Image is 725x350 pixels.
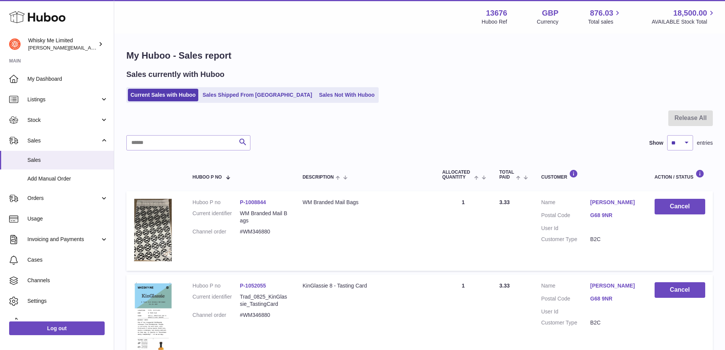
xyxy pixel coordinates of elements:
[27,195,100,202] span: Orders
[27,256,108,264] span: Cases
[240,293,287,308] dd: Trad_0825_KinGlassie_TastingCard
[193,282,240,289] dt: Huboo P no
[126,50,713,62] h1: My Huboo - Sales report
[541,282,590,291] dt: Name
[486,8,507,18] strong: 13676
[588,18,622,26] span: Total sales
[27,175,108,182] span: Add Manual Order
[303,282,427,289] div: KinGlassie 8 - Tasting Card
[27,236,100,243] span: Invoicing and Payments
[27,157,108,164] span: Sales
[200,89,315,101] a: Sales Shipped From [GEOGRAPHIC_DATA]
[27,297,108,305] span: Settings
[316,89,377,101] a: Sales Not With Huboo
[541,225,590,232] dt: User Id
[541,199,590,208] dt: Name
[590,199,639,206] a: [PERSON_NAME]
[652,18,716,26] span: AVAILABLE Stock Total
[9,321,105,335] a: Log out
[303,175,334,180] span: Description
[652,8,716,26] a: 18,500.00 AVAILABLE Stock Total
[655,282,705,298] button: Cancel
[240,312,287,319] dd: #WM346880
[134,199,172,261] img: 1725358317.png
[499,199,510,205] span: 3.33
[542,8,558,18] strong: GBP
[537,18,559,26] div: Currency
[28,45,153,51] span: [PERSON_NAME][EMAIL_ADDRESS][DOMAIN_NAME]
[193,312,240,319] dt: Channel order
[27,277,108,284] span: Channels
[27,96,100,103] span: Listings
[590,8,613,18] span: 876.03
[655,169,705,180] div: Action / Status
[240,283,266,289] a: P-1052055
[541,212,590,221] dt: Postal Code
[27,117,100,124] span: Stock
[541,169,639,180] div: Customer
[27,75,108,83] span: My Dashboard
[193,228,240,235] dt: Channel order
[240,228,287,235] dd: #WM346880
[28,37,97,51] div: Whisky Me Limited
[303,199,427,206] div: WM Branded Mail Bags
[649,139,663,147] label: Show
[193,293,240,308] dt: Current identifier
[9,38,21,50] img: frances@whiskyshop.com
[541,308,590,315] dt: User Id
[590,295,639,302] a: G68 9NR
[27,318,108,325] span: Returns
[240,199,266,205] a: P-1008844
[193,175,222,180] span: Huboo P no
[499,283,510,289] span: 3.33
[590,236,639,243] dd: B2C
[193,199,240,206] dt: Huboo P no
[435,191,492,271] td: 1
[126,69,225,80] h2: Sales currently with Huboo
[590,282,639,289] a: [PERSON_NAME]
[499,170,514,180] span: Total paid
[27,215,108,222] span: Usage
[655,199,705,214] button: Cancel
[590,319,639,326] dd: B2C
[588,8,622,26] a: 876.03 Total sales
[673,8,707,18] span: 18,500.00
[27,137,100,144] span: Sales
[590,212,639,219] a: G68 9NR
[482,18,507,26] div: Huboo Ref
[193,210,240,224] dt: Current identifier
[442,170,472,180] span: ALLOCATED Quantity
[541,236,590,243] dt: Customer Type
[128,89,198,101] a: Current Sales with Huboo
[541,295,590,304] dt: Postal Code
[697,139,713,147] span: entries
[240,210,287,224] dd: WM Branded Mail Bags
[541,319,590,326] dt: Customer Type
